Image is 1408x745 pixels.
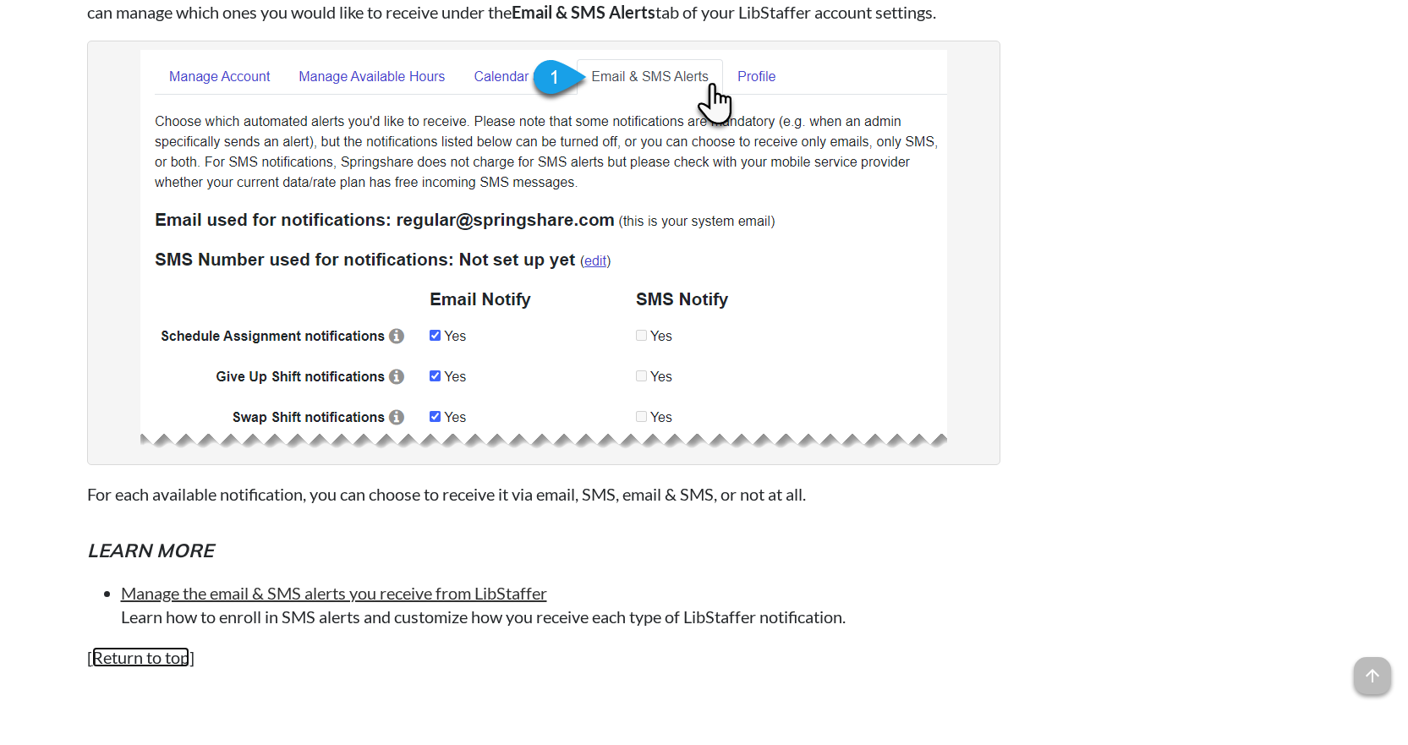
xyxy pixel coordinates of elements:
p: For each available notification, you can choose to receive it via email, SMS, email & SMS, or not... [87,482,1000,506]
h5: Learn more [87,537,1000,564]
li: Learn how to enroll in SMS alerts and customize how you receive each type of LibStaffer notificat... [121,581,1000,628]
span: arrow_upward [1354,657,1391,694]
strong: Email & SMS Alerts [512,2,655,22]
a: arrow_upward [1354,659,1391,679]
a: Manage the email & SMS alerts you receive from LibStaffer [121,583,547,603]
a: Return to top [92,647,189,667]
img: The Email & SMS Alerts tab [140,50,947,456]
p: [ ] [87,645,1000,669]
